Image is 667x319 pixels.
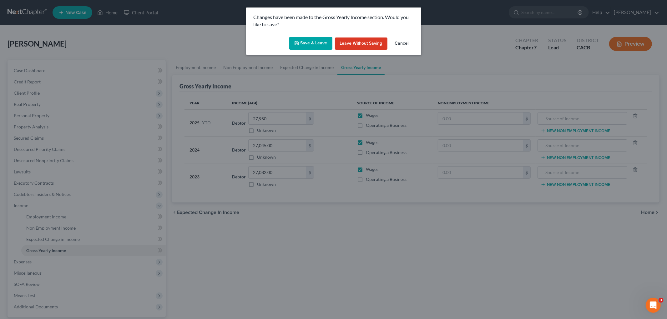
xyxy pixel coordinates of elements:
span: 3 [659,298,664,303]
button: Cancel [390,37,414,50]
button: Save & Leave [289,37,332,50]
button: Leave without Saving [335,37,387,50]
iframe: Intercom live chat [646,298,661,313]
p: Changes have been made to the Gross Yearly Income section. Would you like to save? [254,14,414,28]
